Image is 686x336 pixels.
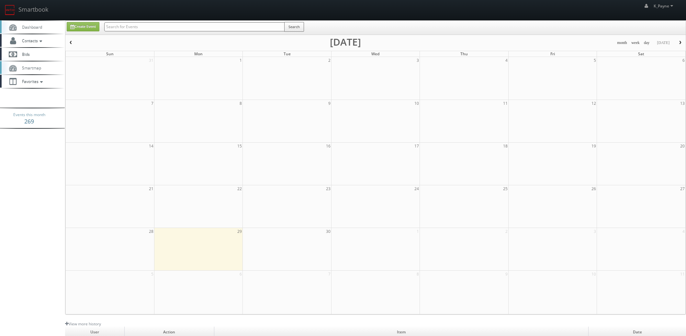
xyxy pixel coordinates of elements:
span: 28 [148,228,154,235]
span: 25 [502,185,508,192]
span: 15 [237,143,242,149]
button: day [642,39,652,47]
span: Bids [19,51,30,57]
span: 5 [151,271,154,277]
span: 19 [591,143,597,149]
span: 31 [148,57,154,64]
button: week [629,39,642,47]
span: 16 [325,143,331,149]
span: 10 [414,100,420,107]
button: [DATE] [655,39,672,47]
span: 4 [682,228,685,235]
span: 14 [148,143,154,149]
span: 1 [416,228,420,235]
input: Search for Events [104,22,285,31]
button: month [615,39,629,47]
span: 8 [416,271,420,277]
span: 10 [591,271,597,277]
span: Favorites [19,79,44,84]
span: 13 [680,100,685,107]
span: 18 [502,143,508,149]
span: 21 [148,185,154,192]
span: 23 [325,185,331,192]
span: 3 [593,228,597,235]
span: 5 [593,57,597,64]
span: Sat [638,51,644,57]
span: Contacts [19,38,44,43]
span: K_Payne [654,3,675,9]
span: 12 [591,100,597,107]
span: 11 [502,100,508,107]
span: 2 [328,57,331,64]
span: Wed [371,51,379,57]
h2: [DATE] [330,39,361,45]
span: Sun [106,51,114,57]
span: 11 [680,271,685,277]
a: Create Event [67,22,99,31]
span: Thu [460,51,468,57]
span: Fri [550,51,555,57]
span: 29 [237,228,242,235]
span: 9 [328,100,331,107]
button: Search [284,22,304,32]
span: 9 [505,271,508,277]
span: 24 [414,185,420,192]
img: smartbook-logo.png [5,5,15,15]
span: 20 [680,143,685,149]
span: 22 [237,185,242,192]
strong: 269 [24,117,34,125]
span: 2 [505,228,508,235]
span: Smartmap [19,65,41,70]
span: 6 [682,57,685,64]
span: 8 [239,100,242,107]
span: 1 [239,57,242,64]
a: View more history [65,321,101,327]
span: 26 [591,185,597,192]
span: 30 [325,228,331,235]
span: 3 [416,57,420,64]
span: Events this month [13,112,45,118]
span: 4 [505,57,508,64]
span: 6 [239,271,242,277]
span: Mon [194,51,203,57]
span: 7 [151,100,154,107]
span: Tue [284,51,291,57]
span: 27 [680,185,685,192]
span: Dashboard [19,24,42,30]
span: 17 [414,143,420,149]
span: 7 [328,271,331,277]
